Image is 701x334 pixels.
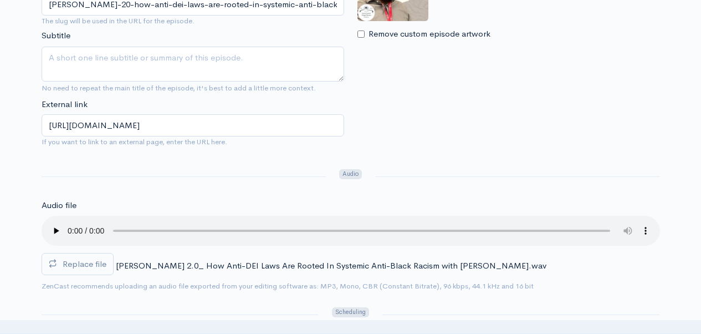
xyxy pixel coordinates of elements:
[42,98,88,111] label: External link
[42,199,76,212] label: Audio file
[116,260,546,271] span: [PERSON_NAME] 2.0_ How Anti-DEI Laws Are Rooted In Systemic Anti-Black Racism with [PERSON_NAME].wav
[42,114,344,137] input: Enter URL
[42,16,344,27] small: The slug will be used in the URL for the episode.
[42,281,534,291] small: ZenCast recommends uploading an audio file exported from your editing software as: MP3, Mono, CBR...
[332,307,369,318] span: Scheduling
[42,83,316,93] small: No need to repeat the main title of the episode, it's best to add a little more context.
[63,259,106,269] span: Replace file
[339,169,362,180] span: Audio
[369,28,490,41] label: Remove custom episode artwork
[42,136,344,148] small: If you want to link to an external page, enter the URL here.
[42,29,70,42] label: Subtitle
